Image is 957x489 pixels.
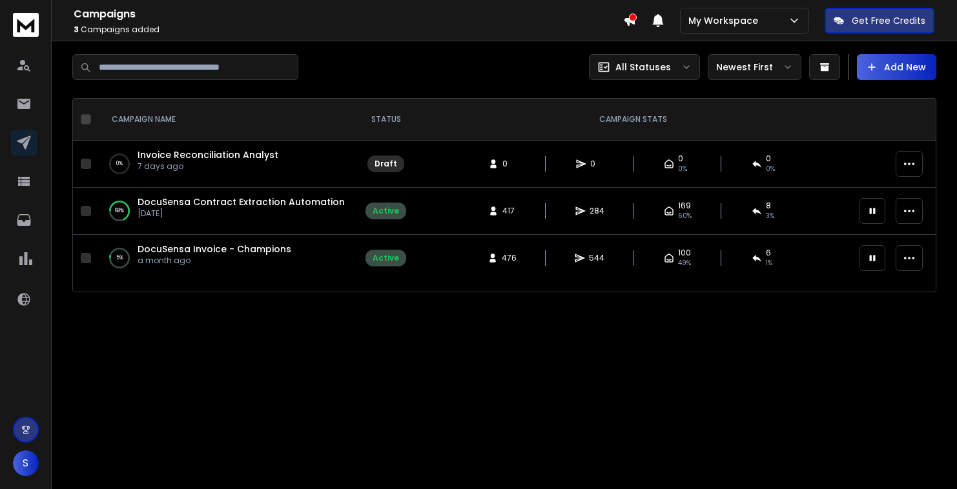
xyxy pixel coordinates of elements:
[766,154,771,164] span: 0
[678,201,691,211] span: 169
[678,248,691,258] span: 100
[116,252,123,264] p: 5 %
[414,99,852,141] th: CAMPAIGN STATS
[74,24,79,35] span: 3
[766,164,775,174] span: 0%
[688,14,763,27] p: My Workspace
[766,258,772,268] span: 1 %
[373,253,399,263] div: Active
[825,8,934,34] button: Get Free Credits
[766,211,774,221] span: 3 %
[138,148,278,161] a: Invoice Reconciliation Analyst
[852,14,925,27] p: Get Free Credits
[138,243,291,255] a: DocuSensa Invoice - Champions
[678,211,692,221] span: 60 %
[138,195,345,208] a: DocuSensa Contract Extraction Automation
[590,159,603,169] span: 0
[358,99,414,141] th: STATUS
[590,206,604,216] span: 284
[96,141,358,188] td: 0%Invoice Reconciliation Analyst7 days ago
[115,205,124,217] p: 68 %
[13,13,39,37] img: logo
[766,248,771,258] span: 6
[96,99,358,141] th: CAMPAIGN NAME
[678,154,683,164] span: 0
[138,161,278,172] p: 7 days ago
[678,258,691,268] span: 49 %
[373,206,399,216] div: Active
[74,6,623,22] h1: Campaigns
[502,159,515,169] span: 0
[74,25,623,35] p: Campaigns added
[116,157,123,170] p: 0 %
[96,235,358,282] td: 5%DocuSensa Invoice - Championsa month ago
[138,208,345,219] p: [DATE]
[502,206,515,216] span: 417
[375,159,397,169] div: Draft
[138,255,291,266] p: a month ago
[13,450,39,476] button: S
[96,188,358,235] td: 68%DocuSensa Contract Extraction Automation[DATE]
[708,54,801,80] button: Newest First
[589,253,604,263] span: 544
[615,61,671,74] p: All Statuses
[678,164,687,174] span: 0%
[766,201,771,211] span: 8
[857,54,936,80] button: Add New
[502,253,517,263] span: 476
